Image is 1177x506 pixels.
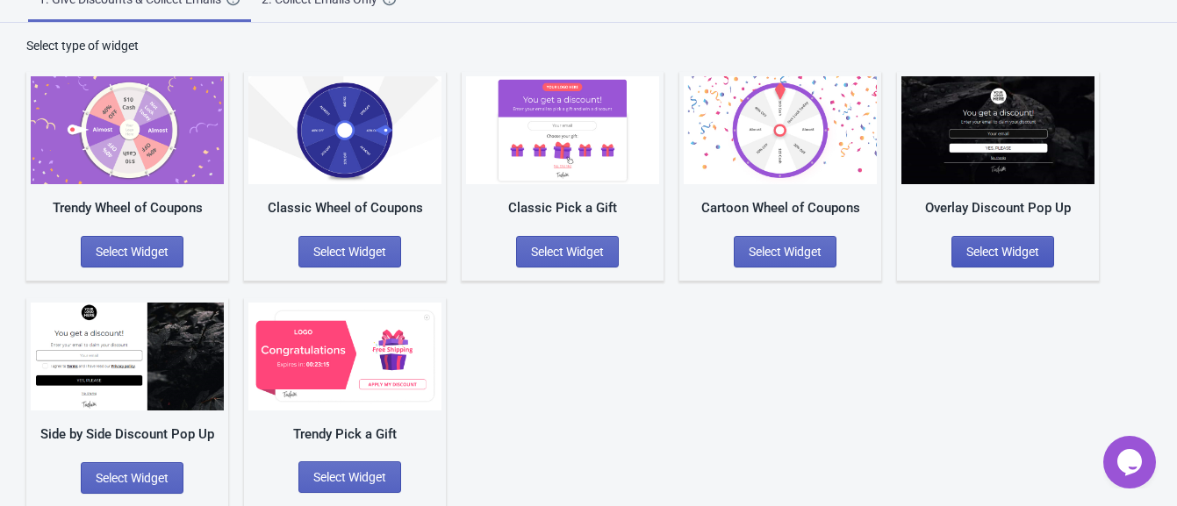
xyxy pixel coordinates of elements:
iframe: chat widget [1103,436,1159,488]
div: Cartoon Wheel of Coupons [684,198,877,218]
img: classic_game.jpg [248,76,441,184]
button: Select Widget [298,236,401,267]
div: Classic Pick a Gift [466,198,659,218]
span: Select Widget [313,245,386,259]
img: cartoon_game.jpg [684,76,877,184]
div: Overlay Discount Pop Up [901,198,1094,218]
button: Select Widget [298,461,401,493]
button: Select Widget [516,236,619,267]
span: Select Widget [966,245,1039,259]
div: Classic Wheel of Coupons [248,198,441,218]
img: full_screen_popup.jpg [901,76,1094,184]
img: regular_popup.jpg [31,303,224,410]
button: Select Widget [734,236,836,267]
div: Trendy Pick a Gift [248,424,441,445]
span: Select Widget [96,471,169,485]
div: Select type of widget [26,37,1151,54]
img: gift_game_v2.jpg [248,303,441,410]
button: Select Widget [951,236,1054,267]
span: Select Widget [531,245,604,259]
span: Select Widget [313,470,386,484]
div: Trendy Wheel of Coupons [31,198,224,218]
button: Select Widget [81,236,183,267]
span: Select Widget [749,245,822,259]
img: gift_game.jpg [466,76,659,184]
span: Select Widget [96,245,169,259]
button: Select Widget [81,462,183,494]
div: Side by Side Discount Pop Up [31,424,224,445]
img: trendy_game.png [31,76,224,184]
